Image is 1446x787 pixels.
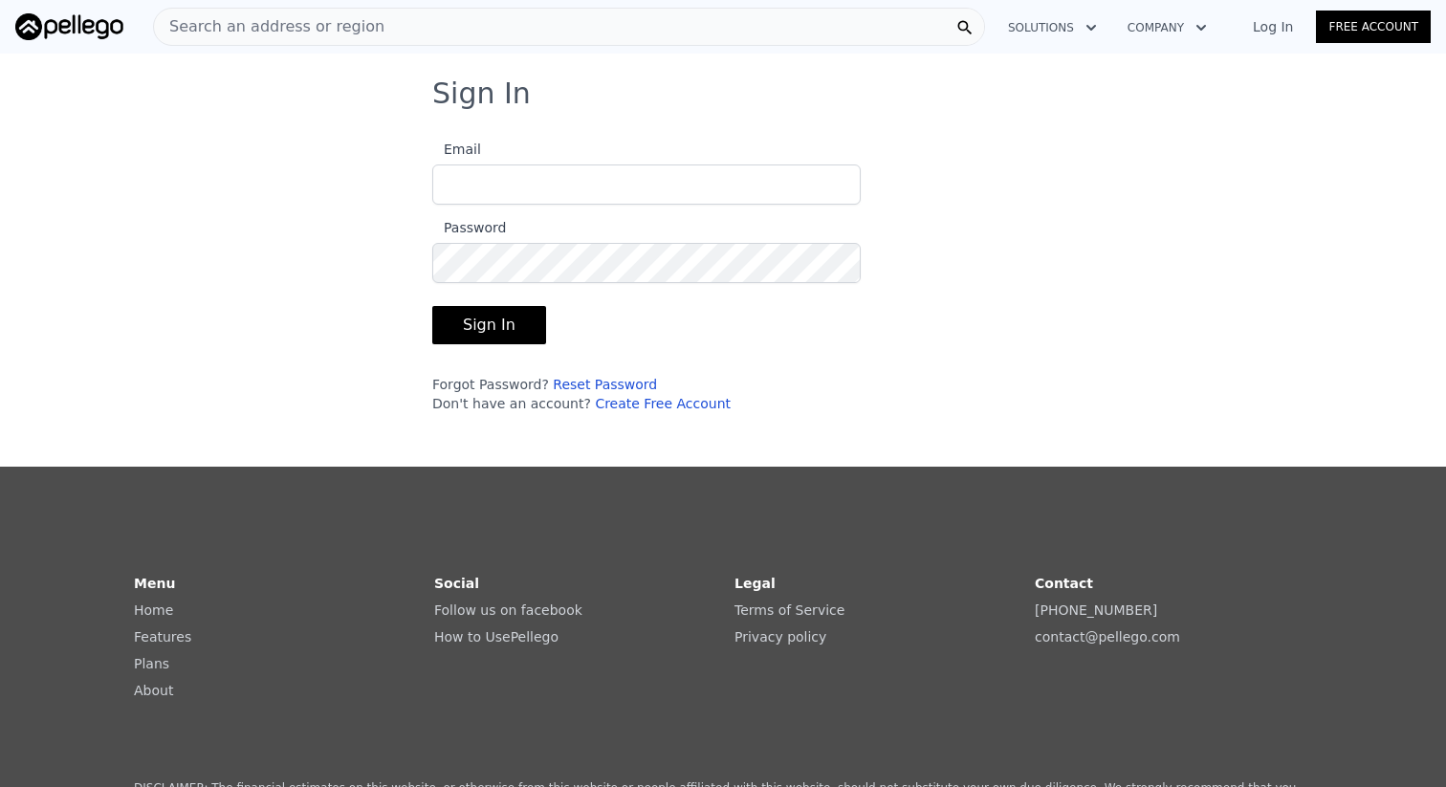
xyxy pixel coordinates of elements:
[993,11,1112,45] button: Solutions
[734,576,776,591] strong: Legal
[1316,11,1431,43] a: Free Account
[432,142,481,157] span: Email
[134,656,169,671] a: Plans
[734,602,844,618] a: Terms of Service
[134,576,175,591] strong: Menu
[432,306,546,344] button: Sign In
[553,377,657,392] a: Reset Password
[1035,629,1180,645] a: contact@pellego.com
[1035,602,1157,618] a: [PHONE_NUMBER]
[1230,17,1316,36] a: Log In
[1035,576,1093,591] strong: Contact
[15,13,123,40] img: Pellego
[154,15,384,38] span: Search an address or region
[434,576,479,591] strong: Social
[134,629,191,645] a: Features
[432,243,861,283] input: Password
[134,602,173,618] a: Home
[432,375,861,413] div: Forgot Password? Don't have an account?
[595,396,731,411] a: Create Free Account
[134,683,173,698] a: About
[434,602,582,618] a: Follow us on facebook
[432,220,506,235] span: Password
[432,77,1014,111] h3: Sign In
[1112,11,1222,45] button: Company
[734,629,826,645] a: Privacy policy
[432,164,861,205] input: Email
[434,629,559,645] a: How to UsePellego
